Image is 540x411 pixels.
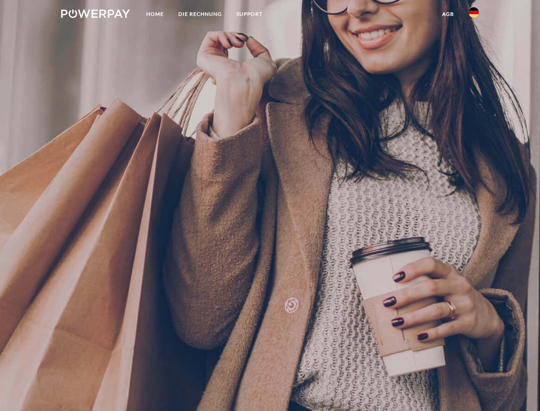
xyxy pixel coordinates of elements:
[61,9,130,18] img: logo-powerpay-white.svg
[435,6,461,22] a: agb
[229,6,270,22] a: SUPPORT
[469,7,479,18] img: de
[171,6,229,22] a: DIE RECHNUNG
[139,6,171,22] a: Home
